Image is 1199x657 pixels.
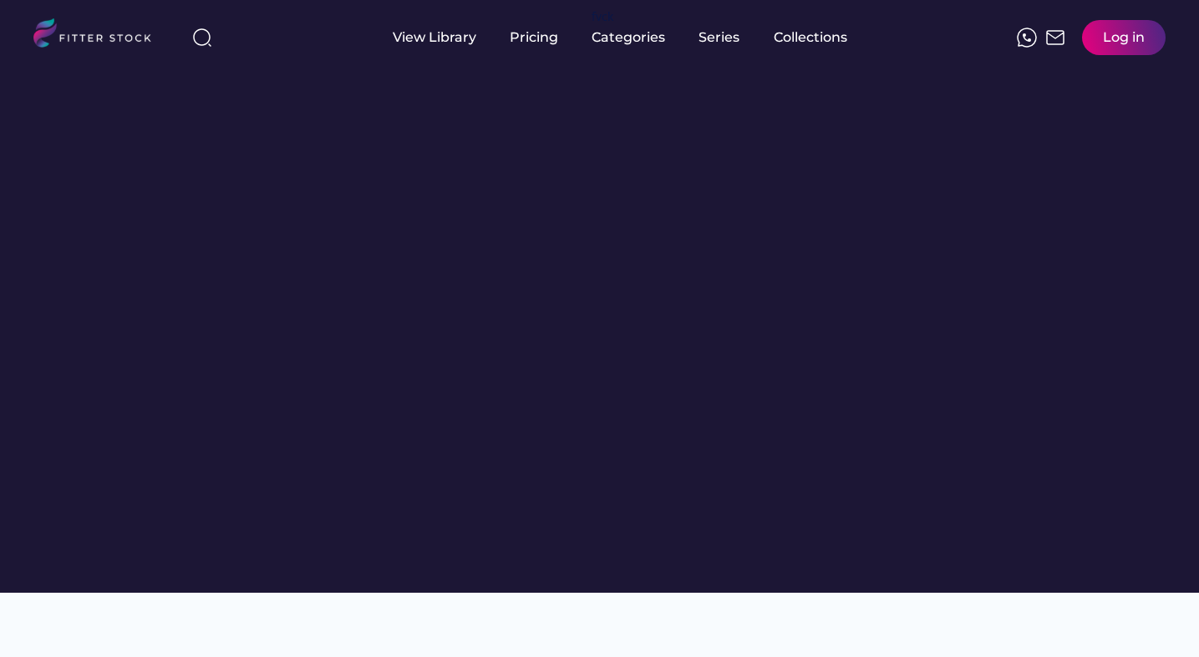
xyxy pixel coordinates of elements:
img: Frame%2051.svg [1045,28,1065,48]
div: Categories [592,28,665,47]
div: fvck [592,8,613,25]
div: Collections [774,28,847,47]
img: search-normal%203.svg [192,28,212,48]
div: Log in [1103,28,1145,47]
div: Pricing [510,28,558,47]
div: Series [699,28,740,47]
img: meteor-icons_whatsapp%20%281%29.svg [1017,28,1037,48]
div: View Library [393,28,476,47]
img: LOGO.svg [33,18,165,53]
